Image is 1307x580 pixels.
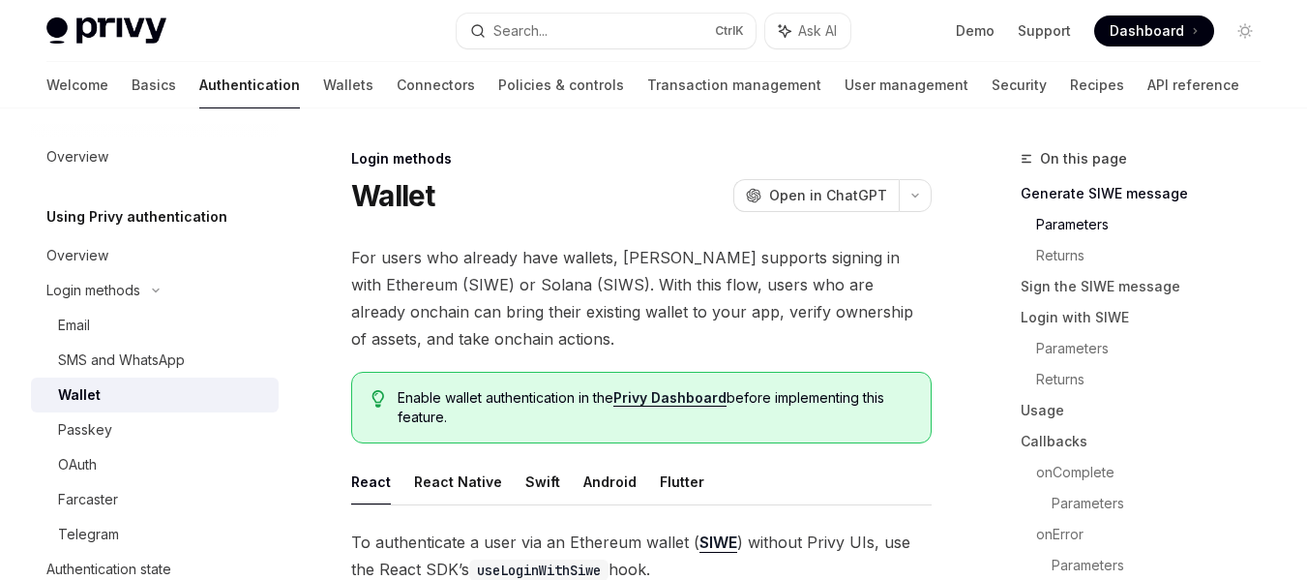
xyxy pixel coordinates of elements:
[733,179,899,212] button: Open in ChatGPT
[397,62,475,108] a: Connectors
[1036,364,1276,395] a: Returns
[31,378,279,412] a: Wallet
[992,62,1047,108] a: Security
[715,23,744,39] span: Ctrl K
[58,383,101,407] div: Wallet
[46,244,108,267] div: Overview
[457,14,757,48] button: Search...CtrlK
[1040,147,1127,170] span: On this page
[31,482,279,517] a: Farcaster
[1036,457,1276,488] a: onComplete
[31,139,279,174] a: Overview
[498,62,624,108] a: Policies & controls
[1021,395,1276,426] a: Usage
[956,21,995,41] a: Demo
[323,62,373,108] a: Wallets
[31,343,279,378] a: SMS and WhatsApp
[31,412,279,447] a: Passkey
[493,19,548,43] div: Search...
[1021,302,1276,333] a: Login with SIWE
[46,205,227,229] h5: Using Privy authentication
[351,149,932,168] div: Login methods
[1110,21,1184,41] span: Dashboard
[647,62,821,108] a: Transaction management
[1094,15,1214,46] a: Dashboard
[1230,15,1261,46] button: Toggle dark mode
[58,523,119,546] div: Telegram
[46,145,108,168] div: Overview
[1147,62,1239,108] a: API reference
[525,459,560,504] button: Swift
[31,308,279,343] a: Email
[58,314,90,337] div: Email
[371,390,385,408] svg: Tip
[58,349,185,372] div: SMS and WhatsApp
[613,389,727,407] a: Privy Dashboard
[351,459,391,504] button: React
[1021,426,1276,457] a: Callbacks
[31,447,279,482] a: OAuth
[58,453,97,476] div: OAuth
[699,533,737,553] a: SIWE
[46,17,166,45] img: light logo
[46,62,108,108] a: Welcome
[58,418,112,442] div: Passkey
[199,62,300,108] a: Authentication
[1018,21,1071,41] a: Support
[1036,519,1276,550] a: onError
[845,62,968,108] a: User management
[351,178,435,213] h1: Wallet
[1070,62,1124,108] a: Recipes
[660,459,704,504] button: Flutter
[132,62,176,108] a: Basics
[798,21,837,41] span: Ask AI
[769,186,887,205] span: Open in ChatGPT
[1052,488,1276,519] a: Parameters
[398,388,911,427] span: Enable wallet authentication in the before implementing this feature.
[31,517,279,552] a: Telegram
[1036,333,1276,364] a: Parameters
[46,279,140,302] div: Login methods
[58,488,118,511] div: Farcaster
[31,238,279,273] a: Overview
[1021,271,1276,302] a: Sign the SIWE message
[1036,240,1276,271] a: Returns
[414,459,502,504] button: React Native
[765,14,850,48] button: Ask AI
[351,244,932,352] span: For users who already have wallets, [PERSON_NAME] supports signing in with Ethereum (SIWE) or Sol...
[583,459,637,504] button: Android
[1021,178,1276,209] a: Generate SIWE message
[1036,209,1276,240] a: Parameters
